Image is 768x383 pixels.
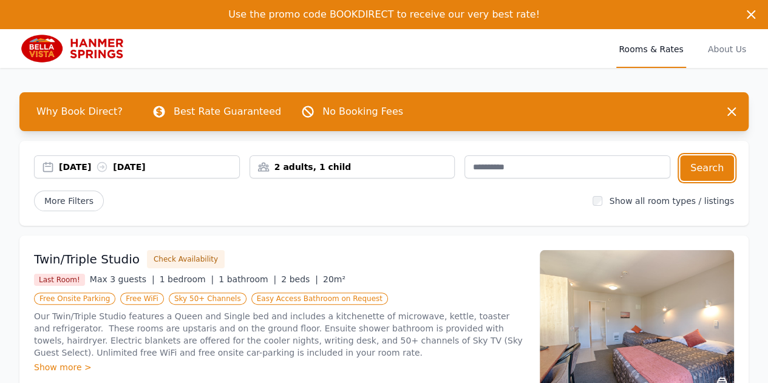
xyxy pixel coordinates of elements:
[59,161,239,173] div: [DATE] [DATE]
[120,293,164,305] span: Free WiFi
[228,8,540,20] span: Use the promo code BOOKDIRECT to receive our very best rate!
[322,104,403,119] p: No Booking Fees
[250,161,455,173] div: 2 adults, 1 child
[34,310,525,359] p: Our Twin/Triple Studio features a Queen and Single bed and includes a kitchenette of microwave, k...
[27,100,132,124] span: Why Book Direct?
[19,34,137,63] img: Bella Vista Hanmer Springs
[34,191,104,211] span: More Filters
[160,274,214,284] span: 1 bedroom |
[680,155,734,181] button: Search
[147,250,225,268] button: Check Availability
[281,274,318,284] span: 2 beds |
[610,196,734,206] label: Show all room types / listings
[705,29,749,68] a: About Us
[323,274,345,284] span: 20m²
[34,274,85,286] span: Last Room!
[251,293,388,305] span: Easy Access Bathroom on Request
[219,274,276,284] span: 1 bathroom |
[34,251,140,268] h3: Twin/Triple Studio
[90,274,155,284] span: Max 3 guests |
[169,293,246,305] span: Sky 50+ Channels
[34,361,525,373] div: Show more >
[174,104,281,119] p: Best Rate Guaranteed
[616,29,685,68] a: Rooms & Rates
[34,293,115,305] span: Free Onsite Parking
